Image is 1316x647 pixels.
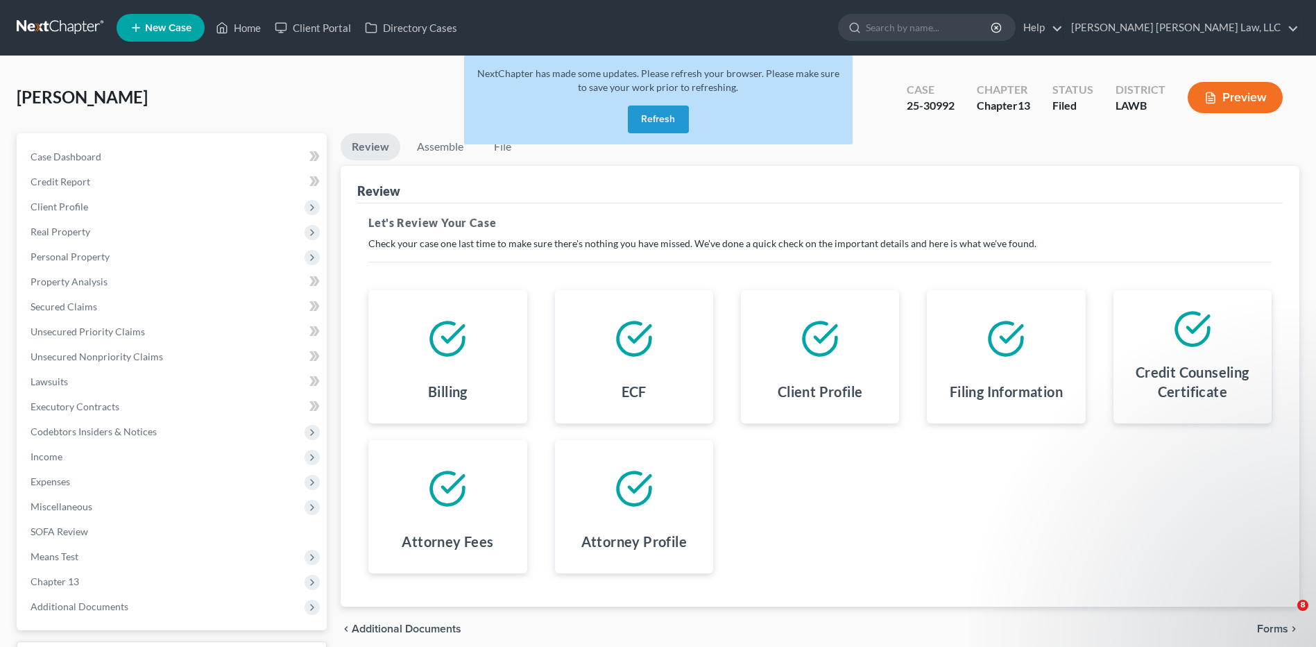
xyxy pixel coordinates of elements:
[977,82,1030,98] div: Chapter
[31,501,92,512] span: Miscellaneous
[341,623,461,635] a: chevron_left Additional Documents
[31,326,145,337] span: Unsecured Priority Claims
[31,551,78,562] span: Means Test
[17,87,148,107] span: [PERSON_NAME]
[1116,82,1165,98] div: District
[907,82,955,98] div: Case
[31,526,88,537] span: SOFA Review
[866,15,993,40] input: Search by name...
[31,351,163,362] span: Unsecured Nonpriority Claims
[352,623,461,635] span: Additional Documents
[341,133,400,160] a: Review
[19,394,327,419] a: Executory Contracts
[1297,600,1308,611] span: 8
[19,344,327,369] a: Unsecured Nonpriority Claims
[19,269,327,294] a: Property Analysis
[31,226,90,237] span: Real Property
[31,575,79,587] span: Chapter 13
[1125,362,1261,401] h4: Credit Counseling Certificate
[1188,82,1283,113] button: Preview
[31,376,68,387] span: Lawsuits
[358,15,464,40] a: Directory Cases
[402,532,493,551] h4: Attorney Fees
[268,15,358,40] a: Client Portal
[406,133,475,160] a: Assemble
[19,169,327,194] a: Credit Report
[31,600,128,612] span: Additional Documents
[1052,98,1093,114] div: Filed
[31,476,70,487] span: Expenses
[778,382,863,401] h4: Client Profile
[31,426,157,437] span: Codebtors Insiders & Notices
[477,67,839,93] span: NextChapter has made some updates. Please refresh your browser. Please make sure to save your wor...
[31,151,101,162] span: Case Dashboard
[950,382,1063,401] h4: Filing Information
[628,106,689,133] button: Refresh
[1018,99,1030,112] span: 13
[1116,98,1165,114] div: LAWB
[19,319,327,344] a: Unsecured Priority Claims
[31,201,88,212] span: Client Profile
[209,15,268,40] a: Home
[19,369,327,394] a: Lawsuits
[31,401,119,412] span: Executory Contracts
[31,276,108,287] span: Property Analysis
[19,519,327,544] a: SOFA Review
[1052,82,1093,98] div: Status
[31,451,62,462] span: Income
[1064,15,1299,40] a: [PERSON_NAME] [PERSON_NAME] Law, LLC
[428,382,468,401] h4: Billing
[907,98,955,114] div: 25-30992
[19,144,327,169] a: Case Dashboard
[145,23,191,33] span: New Case
[581,532,687,551] h4: Attorney Profile
[31,176,90,187] span: Credit Report
[357,183,400,199] div: Review
[1257,623,1299,635] button: Forms chevron_right
[31,251,110,262] span: Personal Property
[341,623,352,635] i: chevron_left
[368,237,1272,251] p: Check your case one last time to make sure there's nothing you have missed. We've done a quick ch...
[622,382,647,401] h4: ECF
[1269,600,1302,633] iframe: Intercom live chat
[19,294,327,319] a: Secured Claims
[1257,623,1288,635] span: Forms
[31,301,97,312] span: Secured Claims
[1016,15,1063,40] a: Help
[977,98,1030,114] div: Chapter
[368,215,1272,231] h5: Let's Review Your Case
